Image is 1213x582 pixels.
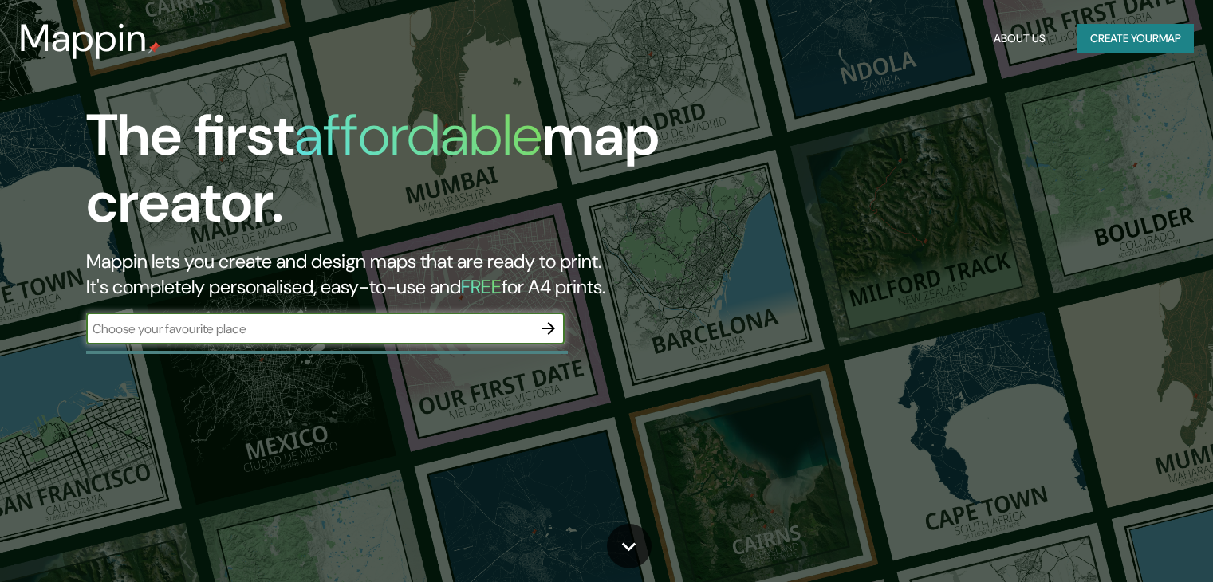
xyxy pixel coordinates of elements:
input: Choose your favourite place [86,320,533,338]
h5: FREE [461,274,502,299]
h1: The first map creator. [86,102,693,249]
h2: Mappin lets you create and design maps that are ready to print. It's completely personalised, eas... [86,249,693,300]
h1: affordable [294,98,542,172]
button: About Us [987,24,1052,53]
h3: Mappin [19,16,148,61]
button: Create yourmap [1077,24,1194,53]
img: mappin-pin [148,41,160,54]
